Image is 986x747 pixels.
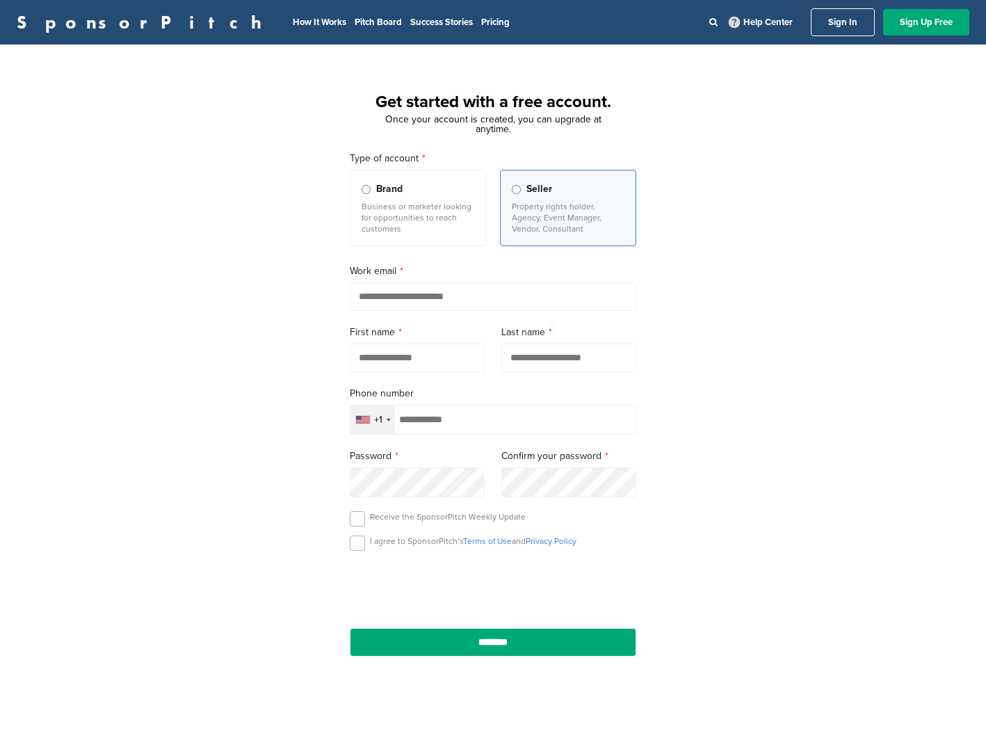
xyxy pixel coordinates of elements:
a: Privacy Policy [526,536,576,546]
a: Terms of Use [463,536,512,546]
input: Brand Business or marketer looking for opportunities to reach customers [362,185,371,194]
a: How It Works [293,17,346,28]
p: Property rights holder, Agency, Event Manager, Vendor, Consultant [512,201,624,234]
h1: Get started with a free account. [333,90,653,115]
a: SponsorPitch [17,13,270,31]
a: Sign In [811,8,875,36]
label: First name [350,325,485,340]
iframe: reCAPTCHA [414,567,572,608]
p: I agree to SponsorPitch’s and [370,536,576,547]
span: Seller [526,182,552,197]
label: Confirm your password [501,449,636,464]
label: Password [350,449,485,464]
p: Business or marketer looking for opportunities to reach customers [362,201,474,234]
span: Once your account is created, you can upgrade at anytime. [385,113,601,135]
a: Pitch Board [355,17,402,28]
span: Brand [376,182,403,197]
a: Help Center [726,14,795,31]
label: Type of account [350,151,636,166]
p: Receive the SponsorPitch Weekly Update [370,511,526,522]
div: Selected country [350,405,395,434]
a: Success Stories [410,17,473,28]
label: Phone number [350,386,636,401]
a: Sign Up Free [883,9,969,35]
input: Seller Property rights holder, Agency, Event Manager, Vendor, Consultant [512,185,521,194]
div: +1 [374,415,382,425]
label: Last name [501,325,636,340]
label: Work email [350,264,636,279]
a: Pricing [481,17,510,28]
